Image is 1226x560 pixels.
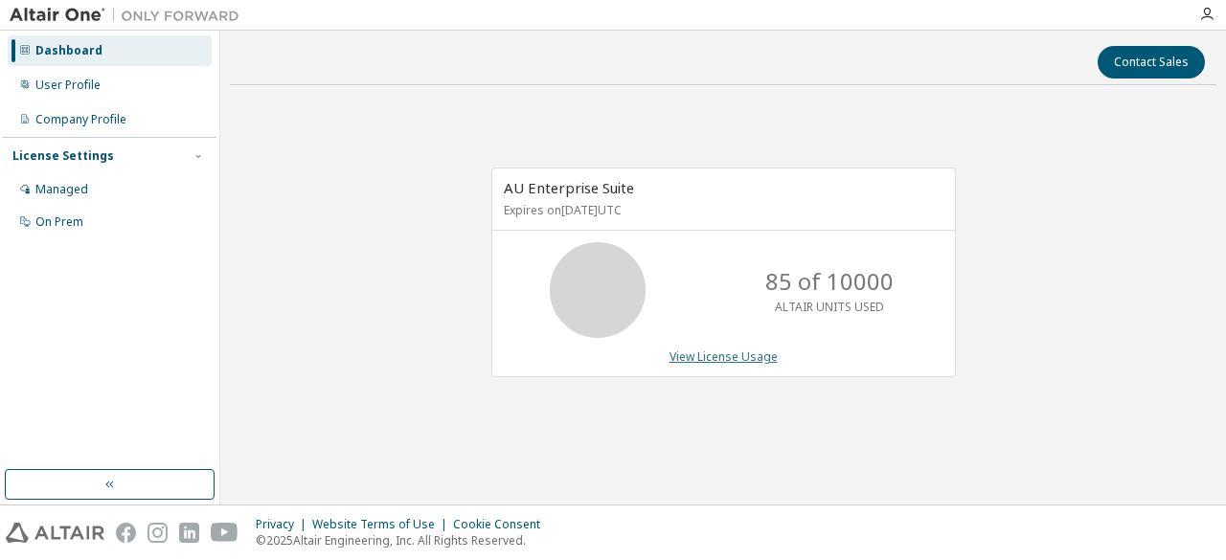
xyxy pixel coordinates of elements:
a: View License Usage [670,348,778,365]
div: Website Terms of Use [312,517,453,532]
img: Altair One [10,6,249,25]
button: Contact Sales [1098,46,1205,78]
span: AU Enterprise Suite [504,178,634,197]
img: youtube.svg [211,523,238,543]
div: Cookie Consent [453,517,552,532]
p: 85 of 10000 [765,265,894,298]
div: Privacy [256,517,312,532]
img: altair_logo.svg [6,523,104,543]
div: Managed [35,182,88,197]
p: © 2025 Altair Engineering, Inc. All Rights Reserved. [256,532,552,549]
div: License Settings [12,148,114,164]
img: linkedin.svg [179,523,199,543]
div: On Prem [35,214,83,230]
img: instagram.svg [148,523,168,543]
div: User Profile [35,78,101,93]
div: Company Profile [35,112,126,127]
p: ALTAIR UNITS USED [775,299,884,315]
img: facebook.svg [116,523,136,543]
p: Expires on [DATE] UTC [504,202,939,218]
div: Dashboard [35,43,102,58]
